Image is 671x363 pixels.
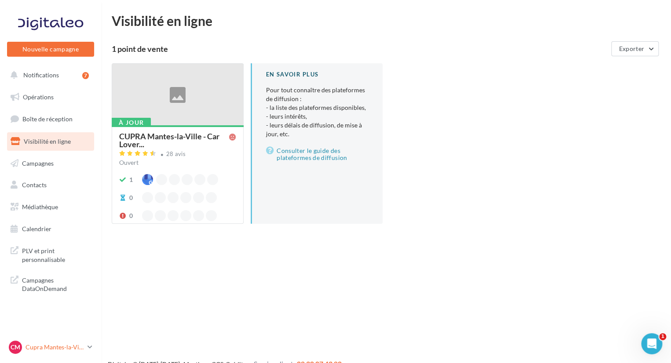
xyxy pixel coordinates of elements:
li: - leurs intérêts, [266,112,368,121]
div: À jour [112,118,151,127]
span: PLV et print personnalisable [22,245,91,264]
p: Pour tout connaître des plateformes de diffusion : [266,86,368,138]
a: Consulter le guide des plateformes de diffusion [266,145,368,163]
a: Campagnes [5,154,96,173]
a: CM Cupra Mantes-la-Ville [7,339,94,356]
span: Médiathèque [22,203,58,211]
a: Contacts [5,176,96,194]
span: CM [11,343,20,352]
span: Campagnes DataOnDemand [22,274,91,293]
div: Visibilité en ligne [112,14,660,27]
button: Notifications 7 [5,66,92,84]
div: 0 [129,193,133,202]
a: Calendrier [5,220,96,238]
span: Notifications [23,71,59,79]
li: - la liste des plateformes disponibles, [266,103,368,112]
span: Contacts [22,181,47,189]
span: CUPRA Mantes-la-Ville - Car Lover... [119,132,229,148]
span: Campagnes [22,159,54,167]
a: Médiathèque [5,198,96,216]
span: Ouvert [119,159,139,166]
span: Visibilité en ligne [24,138,71,145]
div: 0 [129,211,133,220]
button: Exporter [611,41,659,56]
a: Opérations [5,88,96,106]
iframe: Intercom live chat [641,333,662,354]
span: Boîte de réception [22,115,73,123]
span: Exporter [619,45,644,52]
a: Campagnes DataOnDemand [5,271,96,297]
div: En savoir plus [266,70,368,79]
div: 1 point de vente [112,45,608,53]
a: 28 avis [119,149,236,160]
div: 7 [82,72,89,79]
a: Boîte de réception [5,109,96,128]
a: Visibilité en ligne [5,132,96,151]
a: PLV et print personnalisable [5,241,96,267]
span: Opérations [23,93,54,101]
div: 28 avis [166,151,186,157]
span: 1 [659,333,666,340]
div: 1 [129,175,133,184]
p: Cupra Mantes-la-Ville [26,343,84,352]
span: Calendrier [22,225,51,232]
li: - leurs délais de diffusion, de mise à jour, etc. [266,121,368,138]
button: Nouvelle campagne [7,42,94,57]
